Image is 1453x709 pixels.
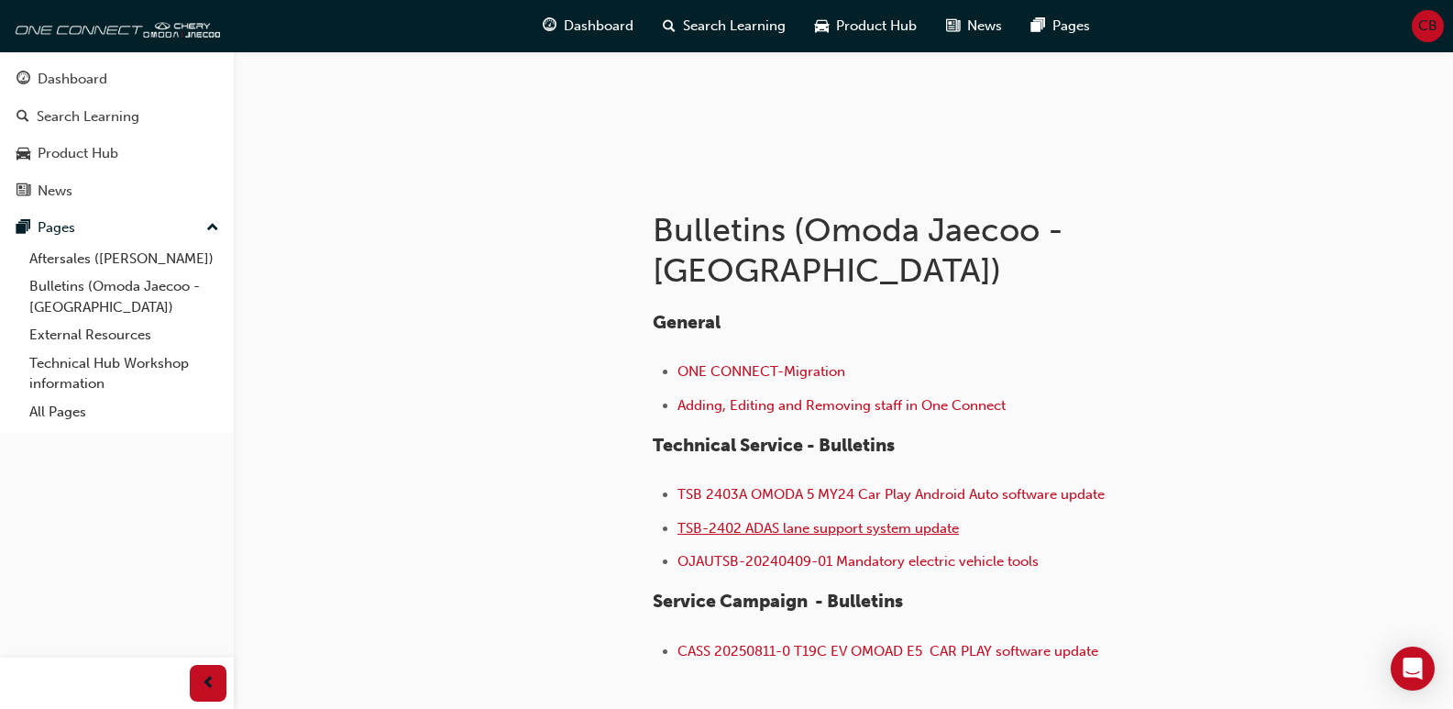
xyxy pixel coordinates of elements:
[1391,647,1435,691] div: Open Intercom Messenger
[17,72,30,88] span: guage-icon
[22,398,226,427] a: All Pages
[17,109,29,126] span: search-icon
[677,486,1105,503] a: ​TSB 2403A OMODA 5 MY24 Car Play Android Auto software update
[1052,16,1090,37] span: Pages
[7,59,226,211] button: DashboardSearch LearningProduct HubNews
[677,486,1105,503] span: TSB 2403A OMODA 5 MY24 Car Play Android Auto software update
[206,216,219,240] span: up-icon
[17,183,30,200] span: news-icon
[653,435,895,456] span: Technical Service - Bulletins
[37,106,139,127] div: Search Learning
[1418,16,1437,37] span: CB
[946,15,960,38] span: news-icon
[677,397,1006,414] a: Adding, Editing and Removing staff in One Connect
[7,137,226,171] a: Product Hub
[7,211,226,245] button: Pages
[648,7,800,45] a: search-iconSearch Learning
[1412,10,1444,42] button: CB
[683,16,786,37] span: Search Learning
[7,174,226,208] a: News
[564,16,633,37] span: Dashboard
[836,16,917,37] span: Product Hub
[22,349,226,398] a: Technical Hub Workshop information
[931,7,1017,45] a: news-iconNews
[22,321,226,349] a: External Resources
[17,146,30,162] span: car-icon
[9,7,220,44] img: oneconnect
[38,143,118,164] div: Product Hub
[528,7,648,45] a: guage-iconDashboard
[677,643,1098,659] a: CASS 20250811-0 T19C EV OMOAD E5 CAR PLAY software update
[38,69,107,90] div: Dashboard
[800,7,931,45] a: car-iconProduct Hub
[22,272,226,321] a: Bulletins (Omoda Jaecoo - [GEOGRAPHIC_DATA])
[543,15,556,38] span: guage-icon
[38,181,72,202] div: News
[815,15,829,38] span: car-icon
[17,220,30,237] span: pages-icon
[38,217,75,238] div: Pages
[677,520,959,537] a: TSB-2402 ADAS lane support system update
[653,210,1254,290] h1: Bulletins (Omoda Jaecoo - [GEOGRAPHIC_DATA])
[1031,15,1045,38] span: pages-icon
[653,591,903,612] span: Service Campaign - Bulletins
[22,245,226,273] a: Aftersales ([PERSON_NAME])
[7,62,226,96] a: Dashboard
[677,553,1039,570] a: OJAUTSB-20240409-01 Mandatory electric vehicle tools
[1017,7,1105,45] a: pages-iconPages
[202,672,215,695] span: prev-icon
[663,15,676,38] span: search-icon
[967,16,1002,37] span: News
[7,100,226,134] a: Search Learning
[677,363,845,380] a: ONE CONNECT-Migration
[653,312,721,333] span: General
